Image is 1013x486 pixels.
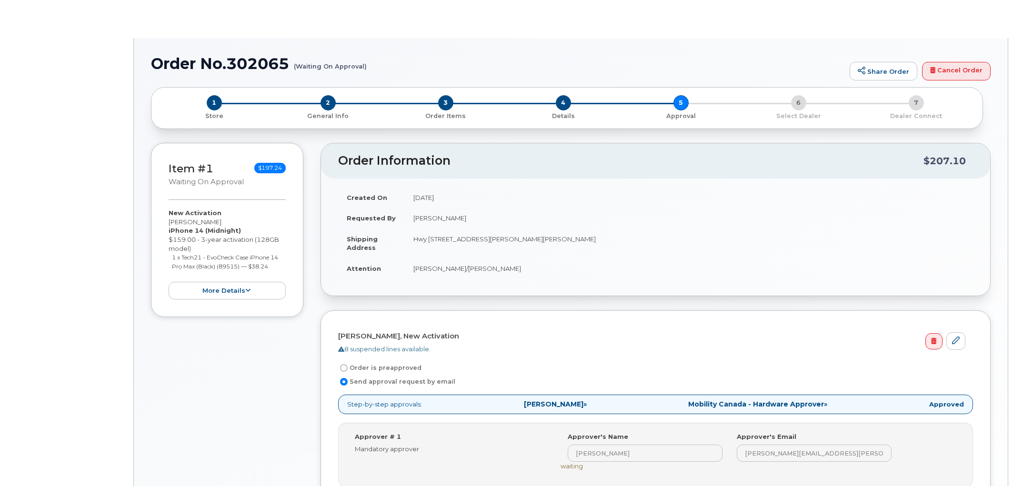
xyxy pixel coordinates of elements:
button: more details [169,282,286,299]
span: 1 [207,95,222,110]
label: Approver's Email [737,432,796,441]
input: Input [737,445,892,462]
label: Order is preapproved [338,362,421,374]
div: 8 suspended lines available. [338,345,965,354]
a: Cancel Order [922,62,991,81]
span: 2 [321,95,336,110]
h4: [PERSON_NAME], New Activation [338,332,965,340]
strong: Attention [347,265,381,272]
p: Store [163,112,265,120]
label: Approver's Name [568,432,628,441]
strong: Approved [929,400,964,409]
p: Details [508,112,618,120]
a: Share Order [850,62,917,81]
small: Waiting On Approval [169,178,244,186]
h1: Order No.302065 [151,55,845,72]
strong: Requested By [347,214,396,222]
small: (Waiting On Approval) [294,55,367,70]
a: 4 Details [504,110,622,120]
input: Input [568,445,722,462]
input: Send approval request by email [340,378,348,386]
strong: Shipping Address [347,235,378,252]
td: [DATE] [405,187,973,208]
p: General Info [273,112,383,120]
small: 1 x Tech21 - EvoCheck Case iPhone 14 Pro Max (Black) (89515) — $38.24 [172,254,278,270]
strong: iPhone 14 (Midnight) [169,227,241,234]
label: Send approval request by email [338,376,455,387]
td: Hwy [STREET_ADDRESS][PERSON_NAME][PERSON_NAME] [405,228,973,258]
div: $207.10 [923,152,966,170]
a: 2 General Info [269,110,387,120]
h2: Order Information [338,154,923,168]
p: Step-by-step approvals: [338,395,973,414]
a: 1 Store [159,110,269,120]
span: $197.24 [254,163,286,173]
p: Order Items [391,112,501,120]
strong: [PERSON_NAME] [524,400,583,408]
td: [PERSON_NAME]/[PERSON_NAME] [405,258,973,279]
strong: Created On [347,194,387,201]
strong: Mobility Canada - Hardware Approver [688,400,824,408]
a: Item #1 [169,162,213,175]
a: 3 Order Items [387,110,504,120]
span: » [688,401,827,407]
td: [PERSON_NAME] [405,208,973,228]
div: Mandatory approver [355,445,546,454]
label: Approver # 1 [355,432,401,441]
input: Order is preapproved [340,364,348,372]
span: waiting [561,462,583,470]
span: » [524,401,587,407]
span: 3 [438,95,453,110]
span: 4 [556,95,571,110]
strong: New Activation [169,209,221,217]
div: [PERSON_NAME] $159.00 - 3-year activation (128GB model) [169,208,286,299]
